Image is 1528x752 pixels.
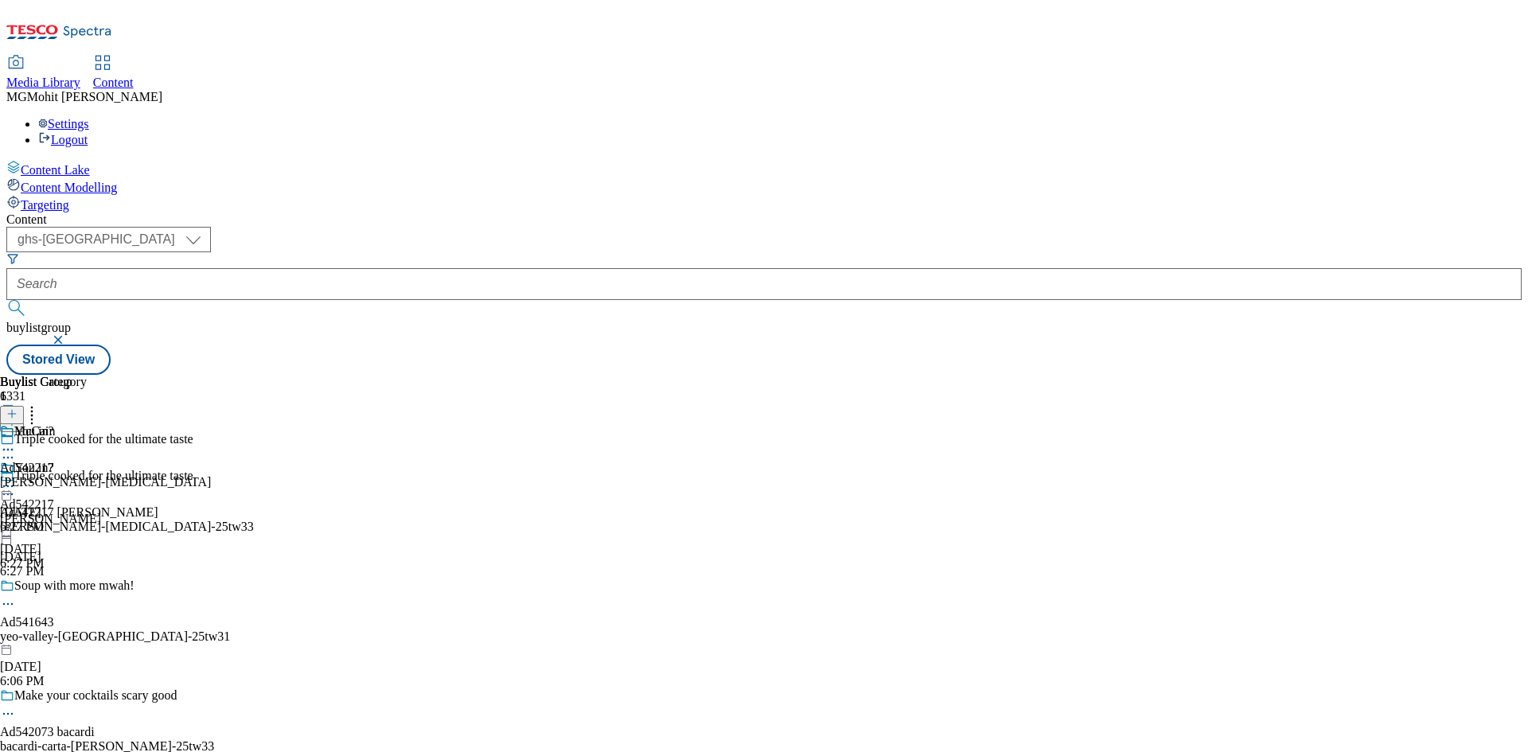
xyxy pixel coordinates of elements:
span: Content Lake [21,163,90,177]
span: Content [93,76,134,89]
button: Stored View [6,345,111,375]
div: Content [6,212,1522,227]
div: McCain [14,424,56,438]
a: Media Library [6,56,80,90]
span: Media Library [6,76,80,89]
div: Make your cocktails scary good [14,688,177,703]
a: Logout [38,133,88,146]
span: Targeting [21,198,69,212]
span: MG [6,90,27,103]
a: Targeting [6,195,1522,212]
span: Content Modelling [21,181,117,194]
span: Mohit [PERSON_NAME] [27,90,162,103]
input: Search [6,268,1522,300]
a: Content [93,56,134,90]
a: Content Modelling [6,177,1522,195]
a: Content Lake [6,160,1522,177]
div: Soup with more mwah! [14,579,134,593]
span: buylistgroup [6,321,71,334]
a: Settings [38,117,89,131]
svg: Search Filters [6,252,19,265]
